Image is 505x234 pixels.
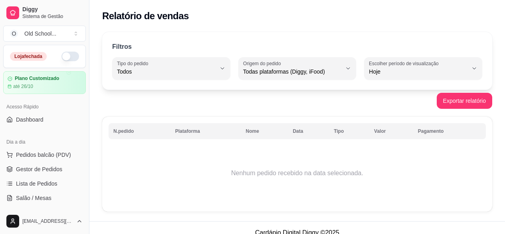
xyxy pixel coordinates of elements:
[10,52,47,61] div: Loja fechada
[112,42,132,52] p: Filtros
[22,13,83,20] span: Sistema de Gestão
[109,141,486,205] td: Nenhum pedido recebido na data selecionada.
[15,76,59,82] article: Plano Customizado
[102,10,189,22] h2: Relatório de vendas
[22,6,83,13] span: Diggy
[109,123,170,139] th: N.pedido
[288,123,329,139] th: Data
[22,218,73,224] span: [EMAIL_ADDRESS][DOMAIN_NAME]
[369,68,468,76] span: Hoje
[3,3,86,22] a: DiggySistema de Gestão
[3,148,86,161] button: Pedidos balcão (PDV)
[241,123,288,139] th: Nome
[238,57,356,80] button: Origem do pedidoTodas plataformas (Diggy, iFood)
[243,60,283,67] label: Origem do pedido
[117,68,216,76] span: Todos
[170,123,241,139] th: Plataforma
[3,113,86,126] a: Dashboard
[117,60,151,67] label: Tipo do pedido
[16,165,62,173] span: Gestor de Pedidos
[369,123,413,139] th: Valor
[3,206,86,219] a: Diggy Botnovo
[16,194,51,202] span: Salão / Mesas
[364,57,482,80] button: Escolher período de visualizaçãoHoje
[3,192,86,204] a: Salão / Mesas
[3,100,86,113] div: Acesso Rápido
[3,163,86,176] a: Gestor de Pedidos
[413,123,486,139] th: Pagamento
[3,26,86,42] button: Select a team
[16,180,57,188] span: Lista de Pedidos
[16,151,71,159] span: Pedidos balcão (PDV)
[13,83,33,90] article: até 26/10
[369,60,441,67] label: Escolher período de visualização
[243,68,342,76] span: Todas plataformas (Diggy, iFood)
[112,57,230,80] button: Tipo do pedidoTodos
[329,123,369,139] th: Tipo
[16,116,44,124] span: Dashboard
[3,71,86,94] a: Plano Customizadoaté 26/10
[3,177,86,190] a: Lista de Pedidos
[61,52,79,61] button: Alterar Status
[3,212,86,231] button: [EMAIL_ADDRESS][DOMAIN_NAME]
[3,136,86,148] div: Dia a dia
[437,93,492,109] button: Exportar relatório
[10,30,18,38] span: O
[24,30,56,38] div: Old School ...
